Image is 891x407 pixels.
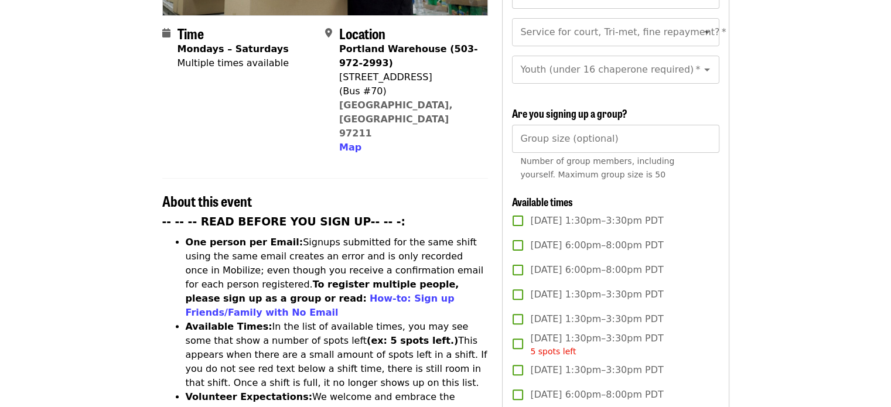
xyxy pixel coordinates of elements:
[177,23,204,43] span: Time
[186,391,313,402] strong: Volunteer Expectations:
[530,363,663,377] span: [DATE] 1:30pm–3:30pm PDT
[339,141,361,155] button: Map
[530,214,663,228] span: [DATE] 1:30pm–3:30pm PDT
[530,312,663,326] span: [DATE] 1:30pm–3:30pm PDT
[512,194,573,209] span: Available times
[530,347,576,356] span: 5 spots left
[186,321,272,332] strong: Available Times:
[530,331,663,358] span: [DATE] 1:30pm–3:30pm PDT
[339,84,479,98] div: (Bus #70)
[367,335,458,346] strong: (ex: 5 spots left.)
[186,237,303,248] strong: One person per Email:
[520,156,674,179] span: Number of group members, including yourself. Maximum group size is 50
[186,235,489,320] li: Signups submitted for the same shift using the same email creates an error and is only recorded o...
[325,28,332,39] i: map-marker-alt icon
[512,105,627,121] span: Are you signing up a group?
[339,23,385,43] span: Location
[162,28,170,39] i: calendar icon
[339,100,453,139] a: [GEOGRAPHIC_DATA], [GEOGRAPHIC_DATA] 97211
[512,125,719,153] input: [object Object]
[530,238,663,252] span: [DATE] 6:00pm–8:00pm PDT
[530,263,663,277] span: [DATE] 6:00pm–8:00pm PDT
[530,388,663,402] span: [DATE] 6:00pm–8:00pm PDT
[186,279,459,304] strong: To register multiple people, please sign up as a group or read:
[699,61,715,78] button: Open
[162,216,406,228] strong: -- -- -- READ BEFORE YOU SIGN UP-- -- -:
[530,288,663,302] span: [DATE] 1:30pm–3:30pm PDT
[339,43,478,69] strong: Portland Warehouse (503-972-2993)
[177,56,289,70] div: Multiple times available
[162,190,252,211] span: About this event
[186,293,455,318] a: How-to: Sign up Friends/Family with No Email
[186,320,489,390] li: In the list of available times, you may see some that show a number of spots left This appears wh...
[177,43,289,54] strong: Mondays – Saturdays
[339,70,479,84] div: [STREET_ADDRESS]
[339,142,361,153] span: Map
[699,24,715,40] button: Open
